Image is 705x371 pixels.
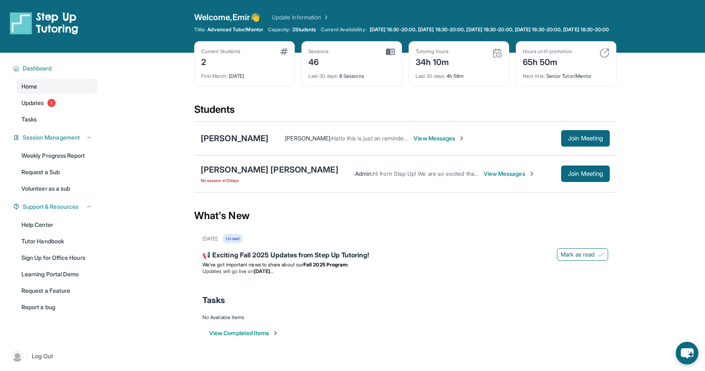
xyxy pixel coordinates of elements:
[8,347,97,365] a: |Log Out
[492,48,502,58] img: card
[529,170,535,177] img: Chevron-Right
[416,55,449,68] div: 34h 10m
[16,148,97,163] a: Weekly Progress Report
[16,300,97,315] a: Report a bug
[16,283,97,298] a: Request a Feature
[16,250,97,265] a: Sign Up for Office Hours
[303,261,348,268] strong: Fall 2025 Program:
[321,13,329,21] img: Chevron Right
[561,166,610,182] button: Join Meeting
[202,268,608,275] li: Updates will go live on
[416,73,445,79] span: Last 30 days :
[368,26,611,33] a: [DATE] 18:30-20:00, [DATE] 18:30-20:00, [DATE] 18:30-20:00, [DATE] 18:30-20:00, [DATE] 18:30-20:00
[523,48,572,55] div: Hours until promotion
[568,171,603,176] span: Join Meeting
[16,112,97,127] a: Tasks
[308,73,338,79] span: Last 30 days :
[202,250,608,261] div: 📢 Exciting Fall 2025 Updates from Step Up Tutoring!
[598,251,604,258] img: Mark as read
[599,48,609,58] img: card
[209,329,279,337] button: View Completed Items
[285,135,331,142] span: [PERSON_NAME] :
[19,64,92,72] button: Dashboard
[355,170,373,177] span: Admin :
[194,103,616,121] div: Students
[561,130,610,147] button: Join Meeting
[201,133,268,144] div: [PERSON_NAME]
[370,26,609,33] span: [DATE] 18:30-20:00, [DATE] 18:30-20:00, [DATE] 18:30-20:00, [DATE] 18:30-20:00, [DATE] 18:30-20:00
[26,351,28,361] span: |
[416,48,449,55] div: Tutoring hours
[16,234,97,249] a: Tutor Handbook
[523,55,572,68] div: 65h 50m
[201,177,338,184] span: No session in 12 days
[414,134,465,142] span: View Messages
[19,133,92,142] button: Session Management
[16,217,97,232] a: Help Center
[254,268,273,274] strong: [DATE]
[292,26,316,33] span: 2 Students
[568,136,603,141] span: Join Meeting
[557,248,608,261] button: Mark as read
[194,198,616,234] div: What's New
[23,133,80,142] span: Session Management
[280,48,288,55] img: card
[16,79,97,94] a: Home
[16,181,97,196] a: Volunteer as a sub
[21,82,37,91] span: Home
[16,267,97,282] a: Learning Portal Demo
[523,73,545,79] span: Next title :
[386,48,395,56] img: card
[16,96,97,110] a: Updates1
[201,73,228,79] span: First Match :
[32,352,53,360] span: Log Out
[201,164,338,175] div: [PERSON_NAME] [PERSON_NAME]
[201,48,240,55] div: Current Students
[308,48,329,55] div: Sessions
[21,115,37,124] span: Tasks
[308,68,395,79] div: 8 Sessions
[268,26,291,33] span: Capacity:
[458,135,465,142] img: Chevron-Right
[676,342,698,364] button: chat-button
[308,55,329,68] div: 46
[202,314,608,321] div: No Available Items
[321,26,366,33] span: Current Availability:
[23,203,78,211] span: Support & Resources
[19,203,92,211] button: Support & Resources
[331,135,562,142] span: Hello this is just an reminder that [DATE] at 7 pm is the session unless you want it earlier
[16,165,97,180] a: Request a Sub
[416,68,502,79] div: 4h 58m
[202,236,218,242] div: [DATE]
[272,13,329,21] a: Update Information
[523,68,609,79] div: Senior Tutor/Mentor
[202,294,225,306] span: Tasks
[223,234,242,243] div: Unread
[201,68,288,79] div: [DATE]
[21,99,44,107] span: Updates
[207,26,263,33] span: Advanced Tutor/Mentor
[561,250,595,259] span: Mark as read
[12,350,23,362] img: user-img
[23,64,52,72] span: Dashboard
[194,26,206,33] span: Title:
[201,55,240,68] div: 2
[47,99,56,107] span: 1
[484,170,535,178] span: View Messages
[202,261,303,268] span: We’ve got important news to share about our
[10,12,78,35] img: logo
[194,12,260,23] span: Welcome, Emir 👋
